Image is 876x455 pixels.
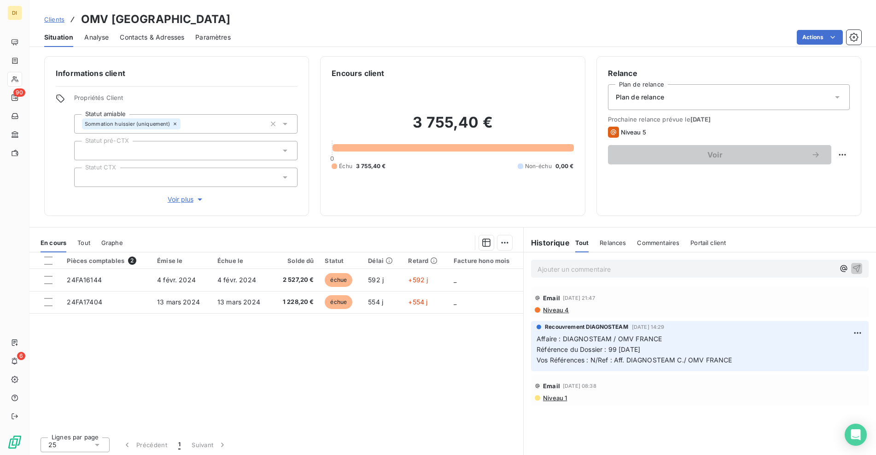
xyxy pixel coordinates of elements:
div: Open Intercom Messenger [845,424,867,446]
h2: 3 755,40 € [332,113,573,141]
span: Email [543,294,560,302]
input: Ajouter une valeur [82,173,89,181]
span: Tout [575,239,589,246]
span: Email [543,382,560,390]
span: Situation [44,33,73,42]
span: En cours [41,239,66,246]
span: 25 [48,440,56,449]
span: 2 [128,257,136,265]
span: Analyse [84,33,109,42]
button: Actions [797,30,843,45]
div: Pièces comptables [67,257,146,265]
span: 6 [17,352,25,360]
span: Non-échu [525,162,552,170]
button: Suivant [186,435,233,455]
span: Voir plus [168,195,204,204]
span: 0,00 € [555,162,574,170]
div: Solde dû [278,257,314,264]
div: Délai [368,257,397,264]
span: Portail client [690,239,726,246]
span: 2 527,20 € [278,275,314,285]
span: Niveau 5 [621,128,646,136]
div: Facture hono mois [454,257,518,264]
span: Clients [44,16,64,23]
span: échue [325,273,352,287]
span: 24FA17404 [67,298,102,306]
span: +592 j [408,276,428,284]
span: 3 755,40 € [356,162,386,170]
span: Propriétés Client [74,94,298,107]
input: Ajouter une valeur [82,146,89,155]
span: Sommation huissier (uniquement) [85,121,170,127]
span: 1 228,20 € [278,297,314,307]
span: Référence du Dossier : 99 [DATE] [537,345,640,353]
span: [DATE] [690,116,711,123]
span: Plan de relance [616,93,664,102]
span: _ [454,298,456,306]
div: Émise le [157,257,206,264]
span: Échu [339,162,352,170]
span: Contacts & Adresses [120,33,184,42]
button: Précédent [117,435,173,455]
span: 4 févr. 2024 [157,276,196,284]
span: [DATE] 14:29 [632,324,665,330]
span: échue [325,295,352,309]
span: Paramètres [195,33,231,42]
span: 1 [178,440,181,449]
a: Clients [44,15,64,24]
div: Statut [325,257,357,264]
span: Commentaires [637,239,679,246]
span: +554 j [408,298,427,306]
img: Logo LeanPay [7,435,22,449]
input: Ajouter une valeur [181,120,188,128]
div: Échue le [217,257,267,264]
button: Voir plus [74,194,298,204]
span: Affaire : DIAGNOSTEAM / OMV FRANCE [537,335,662,343]
button: 1 [173,435,186,455]
span: 0 [330,155,334,162]
button: Voir [608,145,831,164]
span: 4 févr. 2024 [217,276,256,284]
h6: Informations client [56,68,298,79]
span: 592 j [368,276,384,284]
span: Niveau 4 [542,306,569,314]
span: [DATE] 08:38 [563,383,596,389]
div: Retard [408,257,443,264]
h6: Relance [608,68,850,79]
span: Voir [619,151,811,158]
span: 90 [13,88,25,97]
span: Recouvrement DIAGNOSTEAM [545,323,628,331]
span: Relances [600,239,626,246]
span: [DATE] 21:47 [563,295,595,301]
h3: OMV [GEOGRAPHIC_DATA] [81,11,230,28]
span: 13 mars 2024 [157,298,200,306]
h6: Encours client [332,68,384,79]
span: 554 j [368,298,383,306]
span: Graphe [101,239,123,246]
h6: Historique [524,237,570,248]
span: Tout [77,239,90,246]
div: DI [7,6,22,20]
span: 13 mars 2024 [217,298,260,306]
span: _ [454,276,456,284]
span: Prochaine relance prévue le [608,116,850,123]
span: Vos Références : N/Ref : Aff. DIAGNOSTEAM C./ OMV FRANCE [537,356,732,364]
span: Niveau 1 [542,394,567,402]
span: 24FA16144 [67,276,101,284]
